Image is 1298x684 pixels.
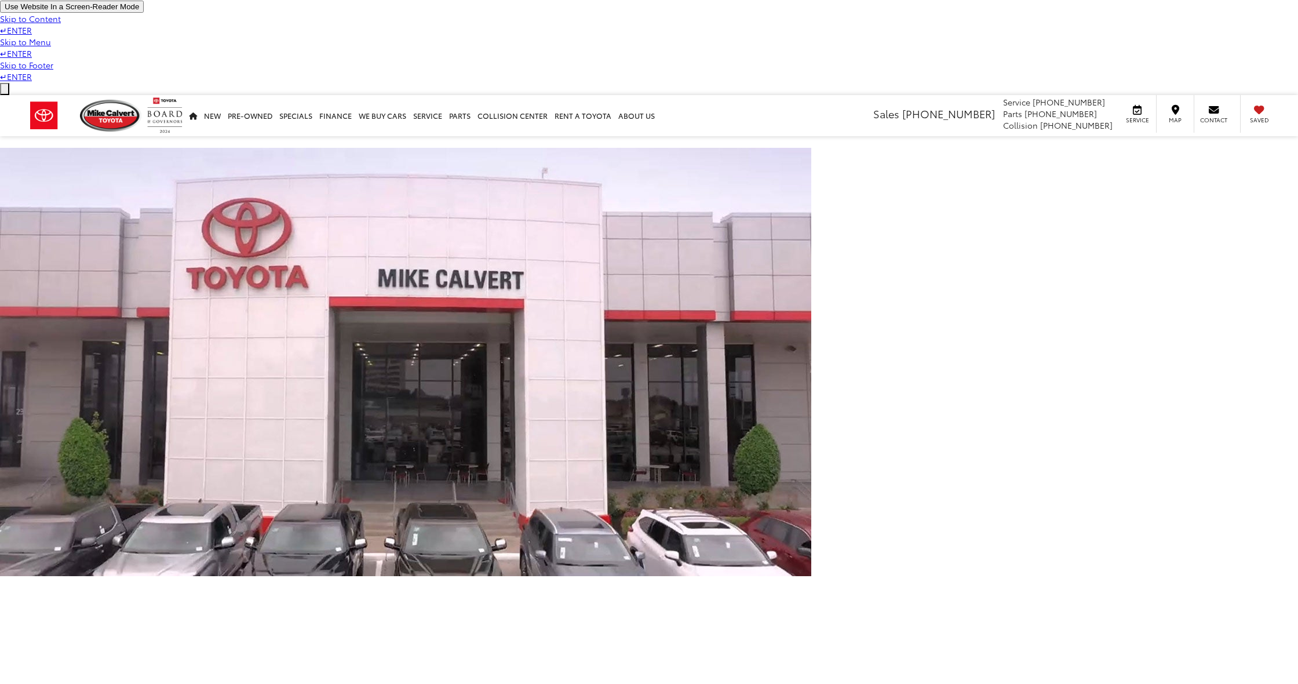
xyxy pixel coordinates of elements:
[1040,119,1113,131] span: [PHONE_NUMBER]
[474,95,551,136] a: Collision Center
[448,617,850,640] div: Shop By Vehicle
[200,95,224,136] a: New
[732,676,765,684] span: Budget
[446,95,474,136] a: Parts
[873,106,899,121] span: Sales
[1196,95,1233,133] a: Contact
[1024,108,1097,119] span: [PHONE_NUMBER]
[20,95,68,136] img: Toyota
[551,95,615,136] a: Rent a Toyota
[615,95,658,136] a: About Us
[1003,108,1022,119] span: Parts
[1246,116,1272,124] span: Saved
[1200,116,1227,124] span: Contact
[1033,96,1105,108] span: [PHONE_NUMBER]
[185,95,200,136] a: Home
[1003,96,1030,108] span: Service
[80,100,141,132] img: Mike Calvert Toyota
[1003,119,1038,131] span: Collision
[549,675,582,683] span: Vehicle
[355,95,410,136] a: WE BUY CARS
[1162,116,1188,124] span: Map
[1242,95,1278,133] a: My Saved Vehicles
[316,95,355,136] a: Finance
[1124,116,1150,124] span: Service
[593,639,617,654] span: 1,071
[1121,95,1156,133] a: Service
[448,640,850,653] div: Vehicles Available
[902,106,995,121] span: [PHONE_NUMBER]
[1158,95,1194,133] a: Map
[224,95,276,136] a: Pre-Owned
[636,675,677,683] span: Keyword
[276,95,316,136] a: Specials
[410,95,446,136] a: Service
